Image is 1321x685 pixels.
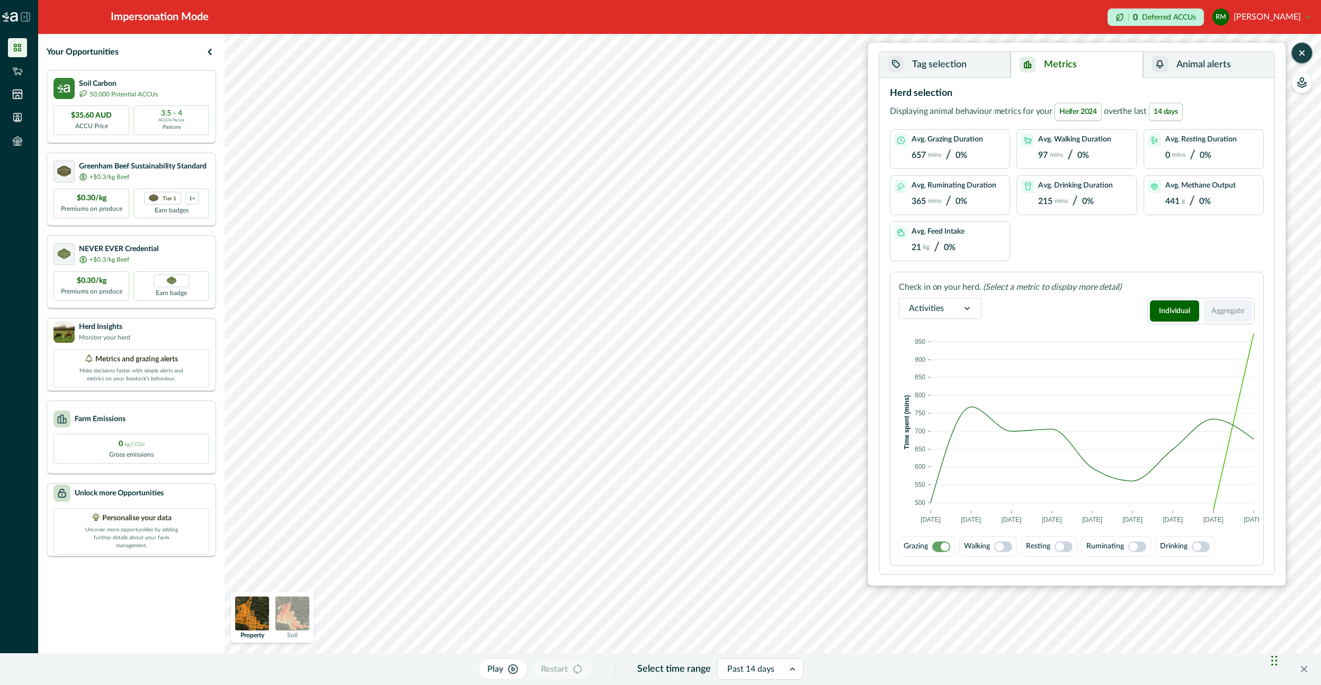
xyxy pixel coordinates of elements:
p: Grazing [904,541,928,552]
p: Make decisions faster with simple alerts and metrics on your livestock’s behaviour. [78,365,184,383]
text: [DATE] [1203,516,1224,523]
p: Displaying animal behaviour metrics for your over the last [890,103,1185,121]
p: Check in on your herd. [899,281,981,293]
p: 0% [956,150,967,161]
p: Avg. Methane Output [1165,181,1236,190]
button: Tag selection [879,52,1011,78]
p: 50,000 Potential ACCUs [90,90,158,99]
text: [DATE] [1082,516,1102,523]
p: 0% [956,197,967,207]
p: Gross emissions [109,450,154,459]
p: $0.30/kg [77,275,106,287]
text: 850 [915,373,925,381]
span: 14 days [1149,103,1183,121]
p: / [934,240,940,255]
p: Avg. Walking Duration [1038,135,1111,144]
p: Farm Emissions [75,414,126,425]
p: / [945,148,951,163]
p: $35.60 AUD [71,110,112,121]
p: Avg. Drinking Duration [1038,181,1113,190]
p: Earn badges [155,204,189,215]
p: Resting [1026,541,1050,552]
p: 0 [1133,13,1138,22]
p: / [1072,194,1078,209]
p: / [1067,148,1073,163]
p: mins [1055,197,1068,204]
p: Select time range [637,662,711,677]
p: Greenham Beef Sustainability Standard [79,161,207,172]
p: Pasture [163,123,181,131]
p: 0% [1199,197,1211,207]
span: kg CO2e [124,442,145,447]
p: NEVER EVER Credential [79,244,158,255]
button: Metrics [1011,52,1143,78]
p: +$0.3/kg Beef [90,172,129,182]
text: 700 [915,428,925,435]
text: 500 [915,499,925,506]
text: 950 [915,338,925,345]
p: / [1190,148,1195,163]
button: Rodney McIntyre[PERSON_NAME] [1212,4,1310,30]
div: more credentials avaialble [185,192,199,204]
p: Walking [964,541,990,552]
button: Animal alerts [1143,52,1274,78]
p: 0% [1082,197,1094,207]
text: [DATE] [1042,516,1062,523]
p: Restart [541,663,568,675]
p: 365 [912,197,926,207]
div: Drag [1271,645,1278,677]
text: 900 [915,356,925,363]
p: 0% [944,243,956,253]
button: Restart [532,659,592,680]
p: 21 [912,243,921,253]
img: Logo [2,12,18,22]
p: / [1189,194,1195,209]
p: +$0.3/kg Beef [90,255,129,264]
p: Soil Carbon [79,78,158,90]
p: Avg. Feed Intake [912,227,965,236]
text: [DATE] [1002,516,1022,523]
p: Deferred ACCUs [1142,13,1196,21]
p: / [945,194,951,209]
p: 0% [1200,150,1211,161]
p: g [1182,197,1185,204]
button: Aggregate [1203,300,1253,322]
p: Premiums on produce [61,204,122,213]
p: Avg. Resting Duration [1165,135,1237,144]
text: 650 [915,446,925,453]
text: [DATE] [1163,516,1183,523]
text: 600 [915,463,925,470]
p: (Select a metric to display more detail) [983,281,1121,293]
p: 1+ [189,194,195,201]
p: kg [923,243,930,251]
button: Individual [1150,300,1199,322]
p: Metrics and grazing alerts [95,354,178,365]
p: mins [1172,151,1185,158]
p: ACCUs/ha/pa [158,117,184,123]
p: 441 [1165,197,1180,207]
text: [DATE] [1122,516,1143,523]
button: Play [478,659,528,680]
p: Property [240,632,264,638]
p: Play [487,663,503,675]
img: property preview [235,597,269,630]
iframe: Chat Widget [1268,634,1321,685]
p: Monitor your herd [79,333,130,342]
p: 215 [1038,197,1052,207]
p: 0% [1077,150,1089,161]
img: certification logo [149,194,158,202]
p: Drinking [1160,541,1188,552]
p: mins [928,197,941,204]
text: Time spent (mins) [903,395,911,449]
p: Herd selection [890,86,952,101]
img: certification logo [57,166,71,176]
div: Impersonation Mode [111,9,209,25]
p: 97 [1038,150,1048,161]
text: [DATE] [961,516,981,523]
p: 0 [1165,150,1170,161]
p: Unlock more Opportunities [75,488,164,499]
p: Soil [287,632,298,638]
p: Ruminating [1086,541,1124,552]
p: 3.5 - 4 [161,110,182,117]
p: mins [928,151,941,158]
